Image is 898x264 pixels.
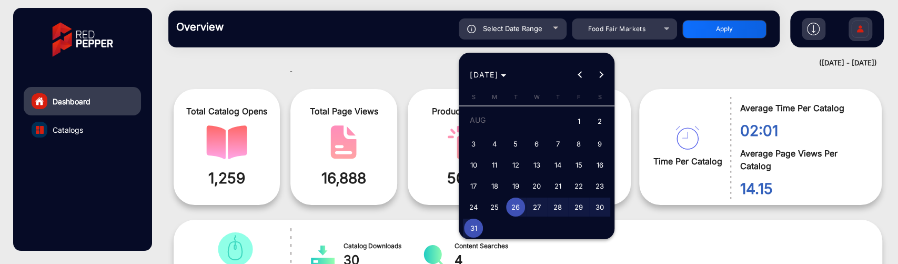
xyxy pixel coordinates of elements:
[484,197,505,218] button: August 25, 2025
[590,155,609,174] span: 16
[485,155,504,174] span: 11
[590,198,609,217] span: 30
[506,177,525,195] span: 19
[485,134,504,153] span: 4
[570,64,591,85] button: Previous month
[464,134,483,153] span: 3
[506,198,525,217] span: 26
[506,155,525,174] span: 12
[547,197,568,218] button: August 28, 2025
[568,110,589,133] button: August 1, 2025
[484,133,505,154] button: August 4, 2025
[527,134,546,153] span: 6
[591,64,612,85] button: Next month
[589,133,610,154] button: August 9, 2025
[568,197,589,218] button: August 29, 2025
[505,133,526,154] button: August 5, 2025
[485,177,504,195] span: 18
[568,175,589,197] button: August 22, 2025
[590,177,609,195] span: 23
[589,154,610,175] button: August 16, 2025
[569,134,588,153] span: 8
[466,65,510,84] button: Choose month and year
[526,175,547,197] button: August 20, 2025
[547,175,568,197] button: August 21, 2025
[506,134,525,153] span: 5
[598,93,601,101] span: S
[590,111,609,133] span: 2
[527,155,546,174] span: 13
[464,219,483,238] span: 31
[484,154,505,175] button: August 11, 2025
[548,155,567,174] span: 14
[589,197,610,218] button: August 30, 2025
[526,197,547,218] button: August 27, 2025
[464,198,483,217] span: 24
[526,133,547,154] button: August 6, 2025
[484,175,505,197] button: August 18, 2025
[548,198,567,217] span: 28
[569,198,588,217] span: 29
[556,93,559,101] span: T
[505,175,526,197] button: August 19, 2025
[471,93,475,101] span: S
[505,197,526,218] button: August 26, 2025
[492,93,497,101] span: M
[527,198,546,217] span: 27
[470,70,498,79] span: [DATE]
[485,198,504,217] span: 25
[569,155,588,174] span: 15
[463,197,484,218] button: August 24, 2025
[533,93,539,101] span: W
[463,133,484,154] button: August 3, 2025
[548,134,567,153] span: 7
[568,133,589,154] button: August 8, 2025
[569,111,588,133] span: 1
[463,110,568,133] td: AUG
[505,154,526,175] button: August 12, 2025
[464,177,483,195] span: 17
[568,154,589,175] button: August 15, 2025
[547,154,568,175] button: August 14, 2025
[577,93,580,101] span: F
[526,154,547,175] button: August 13, 2025
[464,155,483,174] span: 10
[463,175,484,197] button: August 17, 2025
[527,177,546,195] span: 20
[547,133,568,154] button: August 7, 2025
[548,177,567,195] span: 21
[513,93,517,101] span: T
[569,177,588,195] span: 22
[590,134,609,153] span: 9
[463,154,484,175] button: August 10, 2025
[589,110,610,133] button: August 2, 2025
[463,218,484,239] button: August 31, 2025
[589,175,610,197] button: August 23, 2025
